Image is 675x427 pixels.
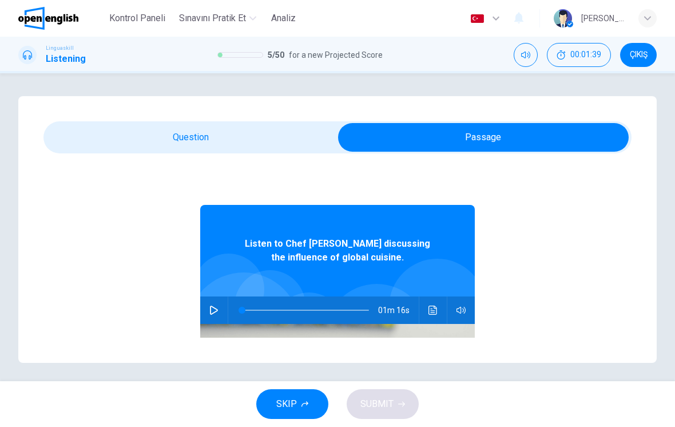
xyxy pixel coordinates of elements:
[109,11,165,25] span: Kontrol Paneli
[46,52,86,66] h1: Listening
[620,43,657,67] button: ÇIKIŞ
[570,50,601,60] span: 00:01:39
[271,11,296,25] span: Analiz
[470,14,485,23] img: tr
[256,389,328,419] button: SKIP
[378,296,419,324] span: 01m 16s
[18,7,78,30] img: OpenEnglish logo
[514,43,538,67] div: Mute
[424,296,442,324] button: Ses transkripsiyonunu görmek için tıklayın
[18,7,105,30] a: OpenEnglish logo
[276,396,297,412] span: SKIP
[289,48,383,62] span: for a new Projected Score
[268,48,284,62] span: 5 / 50
[547,43,611,67] button: 00:01:39
[554,9,572,27] img: Profile picture
[265,8,302,29] button: Analiz
[179,11,246,25] span: Sınavını Pratik Et
[547,43,611,67] div: Hide
[237,237,438,264] span: Listen to Chef [PERSON_NAME] discussing the influence of global cuisine.
[581,11,625,25] div: [PERSON_NAME]
[174,8,261,29] button: Sınavını Pratik Et
[105,8,170,29] button: Kontrol Paneli
[630,50,648,60] span: ÇIKIŞ
[46,44,74,52] span: Linguaskill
